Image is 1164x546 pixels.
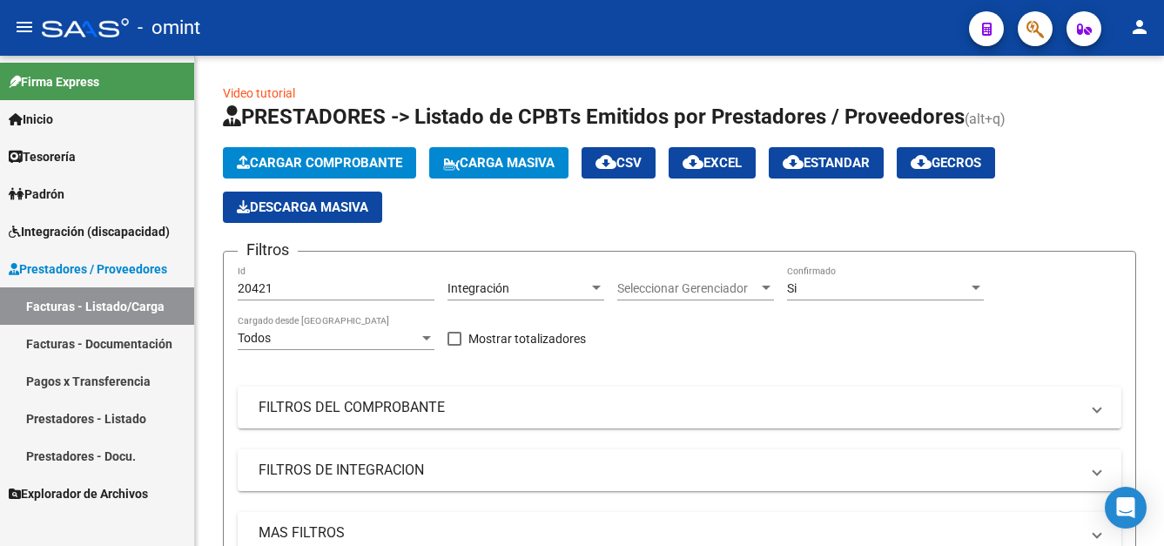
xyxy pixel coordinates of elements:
button: EXCEL [669,147,756,179]
mat-icon: person [1129,17,1150,37]
span: Inicio [9,110,53,129]
mat-icon: cloud_download [783,152,804,172]
span: Integración [447,281,509,295]
span: Explorador de Archivos [9,484,148,503]
mat-panel-title: FILTROS DEL COMPROBANTE [259,398,1080,417]
div: Open Intercom Messenger [1105,487,1147,529]
span: Prestadores / Proveedores [9,260,167,279]
mat-panel-title: MAS FILTROS [259,523,1080,543]
span: - omint [138,9,200,47]
a: Video tutorial [223,86,295,100]
span: Si [787,281,797,295]
span: CSV [595,155,642,171]
span: Gecros [911,155,981,171]
mat-icon: cloud_download [683,152,703,172]
mat-icon: menu [14,17,35,37]
span: Integración (discapacidad) [9,222,170,241]
span: Seleccionar Gerenciador [617,281,758,296]
button: Cargar Comprobante [223,147,416,179]
button: CSV [582,147,656,179]
span: PRESTADORES -> Listado de CPBTs Emitidos por Prestadores / Proveedores [223,104,965,129]
span: (alt+q) [965,111,1006,127]
span: Cargar Comprobante [237,155,402,171]
mat-icon: cloud_download [911,152,932,172]
mat-panel-title: FILTROS DE INTEGRACION [259,461,1080,480]
span: Tesorería [9,147,76,166]
mat-icon: cloud_download [595,152,616,172]
mat-expansion-panel-header: FILTROS DE INTEGRACION [238,449,1121,491]
span: Descarga Masiva [237,199,368,215]
span: Firma Express [9,72,99,91]
h3: Filtros [238,238,298,262]
span: EXCEL [683,155,742,171]
mat-expansion-panel-header: FILTROS DEL COMPROBANTE [238,387,1121,428]
button: Carga Masiva [429,147,569,179]
span: Padrón [9,185,64,204]
button: Estandar [769,147,884,179]
button: Descarga Masiva [223,192,382,223]
app-download-masive: Descarga masiva de comprobantes (adjuntos) [223,192,382,223]
span: Estandar [783,155,870,171]
span: Carga Masiva [443,155,555,171]
span: Mostrar totalizadores [468,328,586,349]
button: Gecros [897,147,995,179]
span: Todos [238,331,271,345]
